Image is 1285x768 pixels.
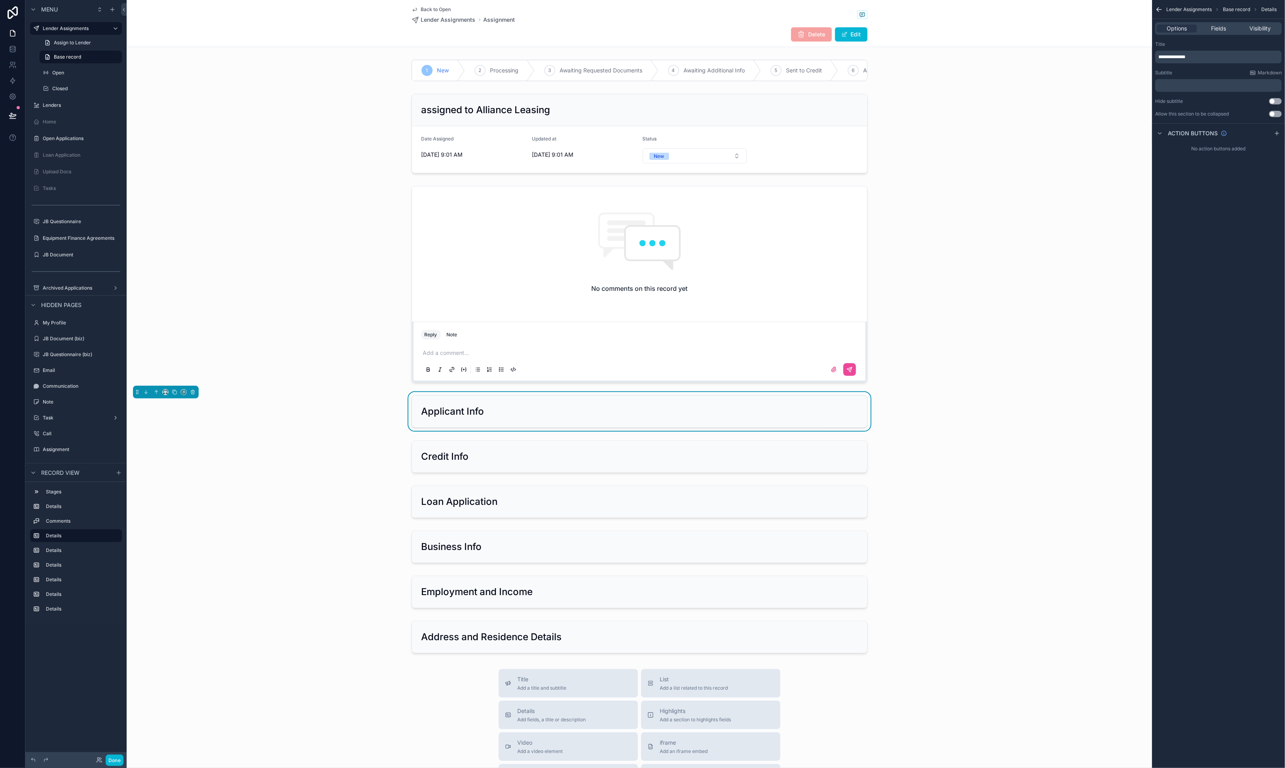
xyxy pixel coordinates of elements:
span: Add an iframe embed [660,748,708,755]
span: Add a title and subtitle [518,685,567,691]
label: Archived Applications [43,285,109,291]
div: scrollable content [25,482,127,623]
label: Allow this section to be collapsed [1155,111,1229,117]
label: Hide subtitle [1155,98,1183,104]
label: Open Applications [43,135,120,142]
a: Home [30,116,122,128]
div: No action buttons added [1152,142,1285,155]
label: Closed [52,85,120,92]
label: Upload Docs [43,169,120,175]
a: My Profile [30,317,122,329]
label: Title [1155,41,1165,47]
span: Details [1261,6,1277,13]
label: Lender Assignments [43,25,106,32]
span: Record view [41,469,80,477]
a: Communication [30,380,122,393]
a: Tasks [30,182,122,195]
a: Equipment Finance Agreements [30,232,122,245]
button: Done [106,755,123,766]
span: Lender Assignments [1166,6,1212,13]
span: Add a video element [518,748,563,755]
label: Communication [43,383,120,389]
label: Tasks [43,185,120,192]
label: JB Document [43,252,120,258]
div: scrollable content [1155,79,1282,92]
a: Lender Assignments [30,22,122,35]
span: Video [518,739,563,747]
label: Stages [46,489,119,495]
a: Task [30,411,122,424]
label: Details [46,503,119,510]
label: Open [52,70,120,76]
label: Details [46,533,116,539]
label: Assignment [43,446,120,453]
a: Email [30,364,122,377]
a: Loan Application [30,149,122,161]
span: Add fields, a title or description [518,717,586,723]
label: Call [43,430,120,437]
span: Base record [1223,6,1250,13]
a: Closed [40,82,122,95]
a: Back to Open [412,6,451,13]
label: Home [43,119,120,125]
a: Open [40,66,122,79]
span: Base record [54,54,81,60]
label: Loan Application [43,152,120,158]
a: JB Questionnaire [30,215,122,228]
label: Task [43,415,109,421]
span: Add a section to highlights fields [660,717,731,723]
label: My Profile [43,320,120,326]
span: List [660,675,728,683]
a: Archived Applications [30,282,122,294]
span: Assign to Lender [54,40,91,46]
a: Assign to Lender [40,36,122,49]
button: Edit [835,27,867,42]
button: DetailsAdd fields, a title or description [499,701,638,729]
h2: Applicant Info [421,405,484,418]
label: JB Document (biz) [43,336,120,342]
a: Assignment [484,16,515,24]
label: JB Questionnaire (biz) [43,351,120,358]
a: Open Applications [30,132,122,145]
label: Comments [46,518,119,524]
label: JB Questionnaire [43,218,120,225]
label: Note [43,399,120,405]
label: Lenders [43,102,120,108]
label: Email [43,367,120,374]
span: Action buttons [1168,129,1218,137]
label: Equipment Finance Agreements [43,235,120,241]
button: VideoAdd a video element [499,732,638,761]
span: Fields [1211,25,1226,32]
label: Subtitle [1155,70,1172,76]
span: Lender Assignments [421,16,476,24]
span: Add a list related to this record [660,685,728,691]
button: ListAdd a list related to this record [641,669,780,698]
a: JB Document (biz) [30,332,122,345]
div: scrollable content [1155,51,1282,63]
label: Details [46,576,119,583]
a: Base record [40,51,122,63]
a: Assignment [30,443,122,456]
a: JB Questionnaire (biz) [30,348,122,361]
label: Details [46,591,119,597]
label: Details [46,562,119,568]
a: Call [30,427,122,440]
a: Lenders [30,99,122,112]
span: Markdown [1258,70,1282,76]
label: Details [46,547,119,554]
button: TitleAdd a title and subtitle [499,669,638,698]
span: Highlights [660,707,731,715]
span: Title [518,675,567,683]
a: Lender Assignments [412,16,476,24]
span: Back to Open [421,6,451,13]
a: Upload Docs [30,165,122,178]
span: Details [518,707,586,715]
span: iframe [660,739,708,747]
button: HighlightsAdd a section to highlights fields [641,701,780,729]
a: Note [30,396,122,408]
span: Menu [41,6,58,13]
a: JB Document [30,248,122,261]
span: Hidden pages [41,301,82,309]
span: Visibility [1249,25,1271,32]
